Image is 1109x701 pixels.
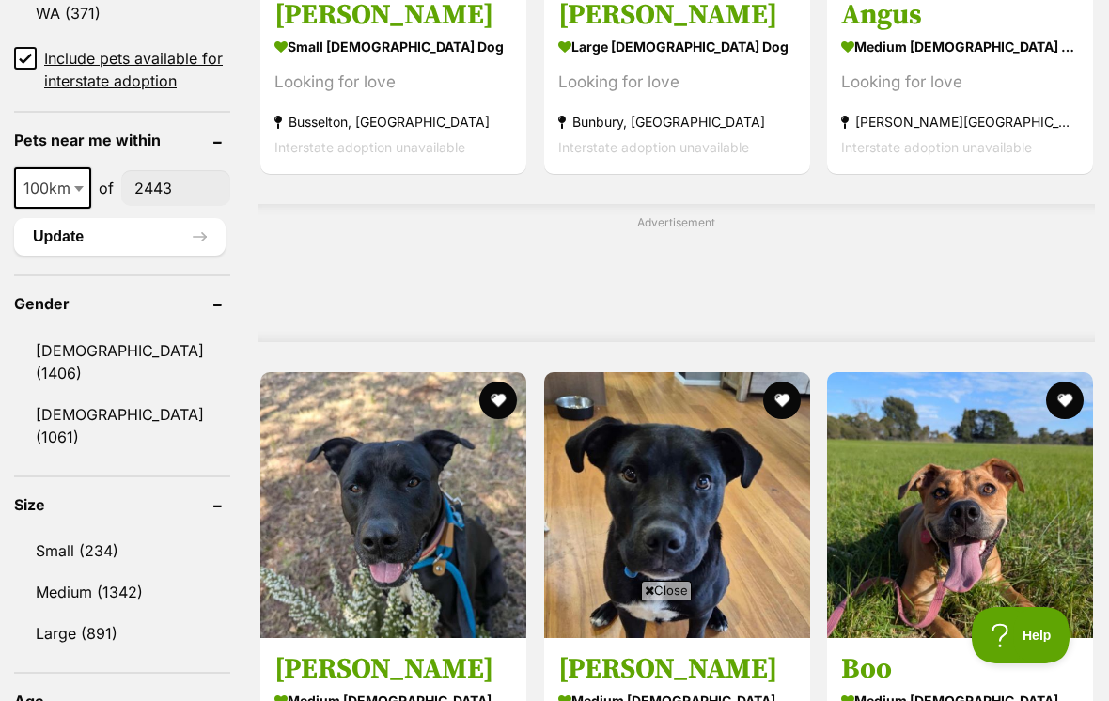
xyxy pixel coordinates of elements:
[841,70,1079,95] div: Looking for love
[14,167,91,209] span: 100km
[641,581,692,600] span: Close
[274,109,512,134] strong: Busselton, [GEOGRAPHIC_DATA]
[14,47,230,92] a: Include pets available for interstate adoption
[14,572,230,612] a: Medium (1342)
[841,33,1079,60] strong: medium [DEMOGRAPHIC_DATA] Dog
[558,70,796,95] div: Looking for love
[14,331,230,393] a: [DEMOGRAPHIC_DATA] (1406)
[841,139,1032,155] span: Interstate adoption unavailable
[14,496,230,513] header: Size
[14,295,230,312] header: Gender
[260,372,526,638] img: Jake - American Staffordshire Terrier Dog
[841,651,1079,687] h3: Boo
[479,382,517,419] button: favourite
[14,218,226,256] button: Update
[274,139,465,155] span: Interstate adoption unavailable
[14,531,230,570] a: Small (234)
[99,177,114,199] span: of
[16,175,89,201] span: 100km
[827,372,1093,638] img: Boo - Staffordshire Bull Terrier x Mixed breed Dog
[558,33,796,60] strong: large [DEMOGRAPHIC_DATA] Dog
[258,204,1095,342] div: Advertisement
[121,170,230,206] input: postcode
[212,607,897,692] iframe: Advertisement
[274,70,512,95] div: Looking for love
[274,33,512,60] strong: small [DEMOGRAPHIC_DATA] Dog
[558,109,796,134] strong: Bunbury, [GEOGRAPHIC_DATA]
[14,614,230,653] a: Large (891)
[972,607,1071,663] iframe: Help Scout Beacon - Open
[14,132,230,148] header: Pets near me within
[14,395,230,457] a: [DEMOGRAPHIC_DATA] (1061)
[762,382,800,419] button: favourite
[335,239,1019,323] iframe: Advertisement
[44,47,230,92] span: Include pets available for interstate adoption
[544,372,810,638] img: Charlie - Staffordshire Bull Terrier x Mixed breed Dog
[841,109,1079,134] strong: [PERSON_NAME][GEOGRAPHIC_DATA], [GEOGRAPHIC_DATA]
[558,139,749,155] span: Interstate adoption unavailable
[1046,382,1084,419] button: favourite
